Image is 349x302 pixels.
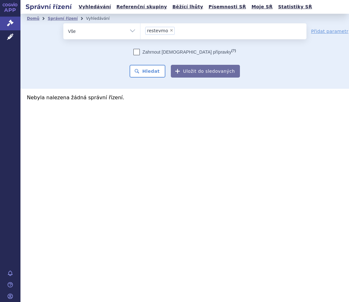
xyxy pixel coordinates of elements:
[133,49,236,55] label: Zahrnout [DEMOGRAPHIC_DATA] přípravky
[86,14,118,23] li: Vyhledávání
[276,3,314,11] a: Statistiky SŘ
[115,3,169,11] a: Referenční skupiny
[130,65,166,78] button: Hledat
[171,65,240,78] button: Uložit do sledovaných
[147,28,168,33] span: restevmo
[48,16,78,21] a: Správní řízení
[171,3,205,11] a: Běžící lhůty
[207,3,248,11] a: Písemnosti SŘ
[77,3,113,11] a: Vyhledávání
[311,28,349,34] a: Přidat parametr
[177,26,180,34] input: restevmo
[27,16,39,21] a: Domů
[231,49,236,53] abbr: (?)
[250,3,274,11] a: Moje SŘ
[170,28,173,32] span: ×
[20,2,77,11] h2: Správní řízení
[27,95,343,100] p: Nebyla nalezena žádná správní řízení.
